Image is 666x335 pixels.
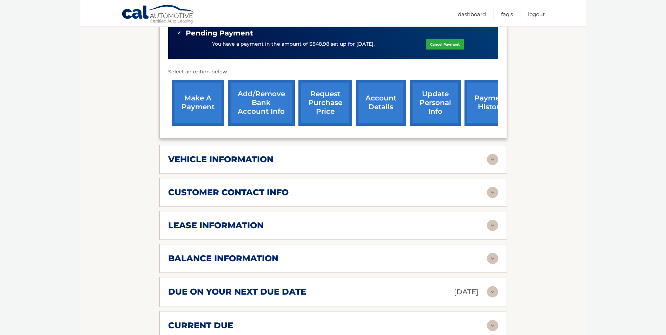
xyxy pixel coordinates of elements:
[487,320,498,331] img: accordion-rest.svg
[487,187,498,198] img: accordion-rest.svg
[528,8,545,20] a: Logout
[228,80,295,126] a: Add/Remove bank account info
[172,80,224,126] a: make a payment
[426,39,464,50] a: Cancel Payment
[487,253,498,264] img: accordion-rest.svg
[356,80,406,126] a: account details
[298,80,352,126] a: request purchase price
[168,187,289,198] h2: customer contact info
[487,220,498,231] img: accordion-rest.svg
[487,286,498,297] img: accordion-rest.svg
[121,5,195,25] a: Cal Automotive
[186,29,253,38] span: Pending Payment
[458,8,486,20] a: Dashboard
[168,287,306,297] h2: due on your next due date
[168,320,233,331] h2: current due
[168,220,264,231] h2: lease information
[464,80,517,126] a: payment history
[168,253,278,264] h2: balance information
[168,154,273,165] h2: vehicle information
[212,40,375,48] p: You have a payment in the amount of $848.98 set up for [DATE].
[501,8,513,20] a: FAQ's
[168,68,498,76] p: Select an option below:
[454,286,479,298] p: [DATE]
[177,30,182,35] img: check-green.svg
[410,80,461,126] a: update personal info
[487,154,498,165] img: accordion-rest.svg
